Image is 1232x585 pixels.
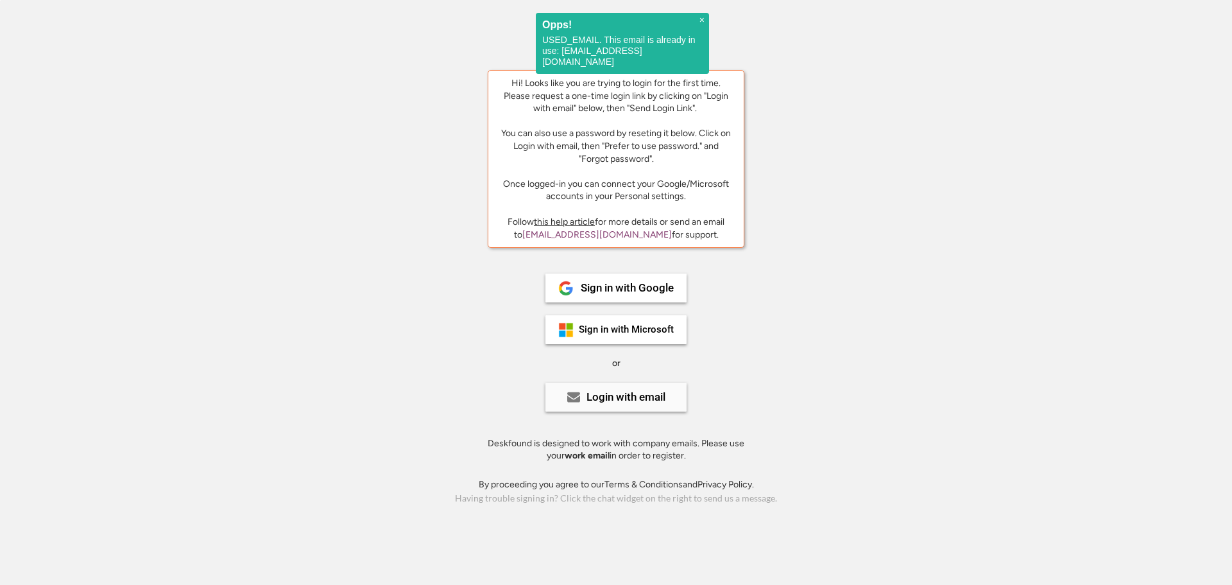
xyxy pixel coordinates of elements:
[479,478,754,491] div: By proceeding you agree to our and
[498,77,734,203] div: Hi! Looks like you are trying to login for the first time. Please request a one-time login link b...
[579,325,674,335] div: Sign in with Microsoft
[534,216,595,227] a: this help article
[542,35,703,67] p: USED_EMAIL. This email is already in use: [EMAIL_ADDRESS][DOMAIN_NAME]
[472,437,760,462] div: Deskfound is designed to work with company emails. Please use your in order to register.
[522,229,672,240] a: [EMAIL_ADDRESS][DOMAIN_NAME]
[581,283,674,293] div: Sign in with Google
[558,322,574,338] img: ms-symbollockup_mssymbol_19.png
[697,479,754,490] a: Privacy Policy.
[542,19,703,30] h2: Opps!
[612,357,620,370] div: or
[565,450,610,461] strong: work email
[604,479,683,490] a: Terms & Conditions
[558,281,574,296] img: 1024px-Google__G__Logo.svg.png
[699,15,705,26] span: ×
[586,392,665,403] div: Login with email
[498,216,734,241] div: Follow for more details or send an email to for support.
